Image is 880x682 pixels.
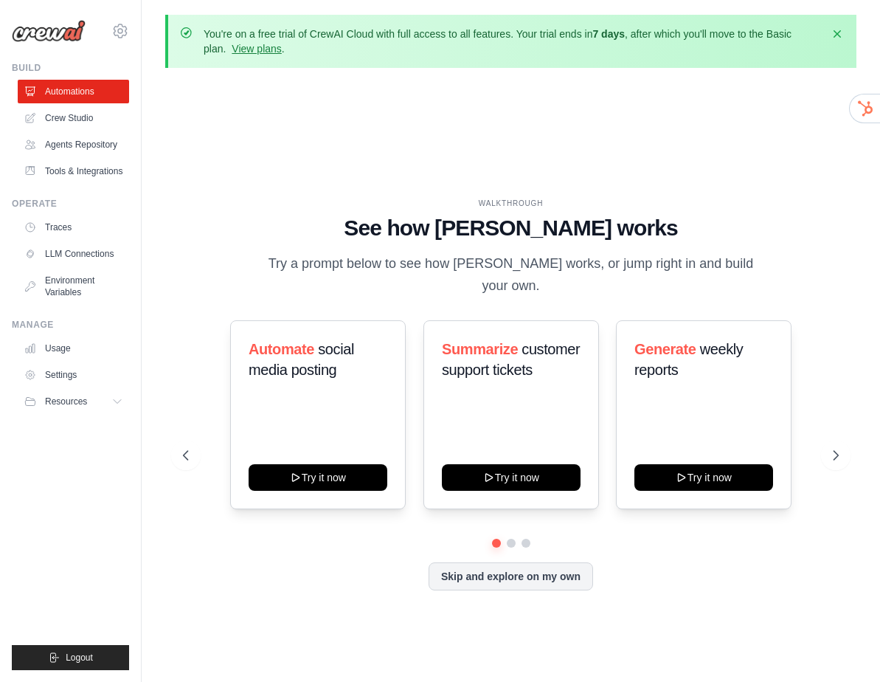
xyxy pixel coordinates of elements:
a: Crew Studio [18,106,129,130]
span: Automate [249,341,314,357]
span: Generate [634,341,696,357]
a: Settings [18,363,129,387]
button: Try it now [634,464,773,491]
a: Agents Repository [18,133,129,156]
span: Resources [45,396,87,407]
a: LLM Connections [18,242,129,266]
a: Automations [18,80,129,103]
button: Try it now [442,464,581,491]
a: Usage [18,337,129,360]
span: Logout [66,652,93,664]
div: Build [12,62,129,74]
span: customer support tickets [442,341,580,378]
button: Logout [12,645,129,670]
button: Skip and explore on my own [429,562,593,590]
p: Try a prompt below to see how [PERSON_NAME] works, or jump right in and build your own. [263,253,759,297]
strong: 7 days [592,28,625,40]
p: You're on a free trial of CrewAI Cloud with full access to all features. Your trial ends in , aft... [204,27,821,56]
h1: See how [PERSON_NAME] works [183,215,839,241]
div: WALKTHROUGH [183,198,839,209]
span: Summarize [442,341,518,357]
a: Traces [18,216,129,239]
span: weekly reports [634,341,743,378]
span: social media posting [249,341,354,378]
a: View plans [232,43,281,55]
img: Logo [12,20,86,42]
div: Operate [12,198,129,210]
div: Manage [12,319,129,331]
button: Resources [18,390,129,413]
a: Environment Variables [18,269,129,304]
button: Try it now [249,464,387,491]
a: Tools & Integrations [18,159,129,183]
